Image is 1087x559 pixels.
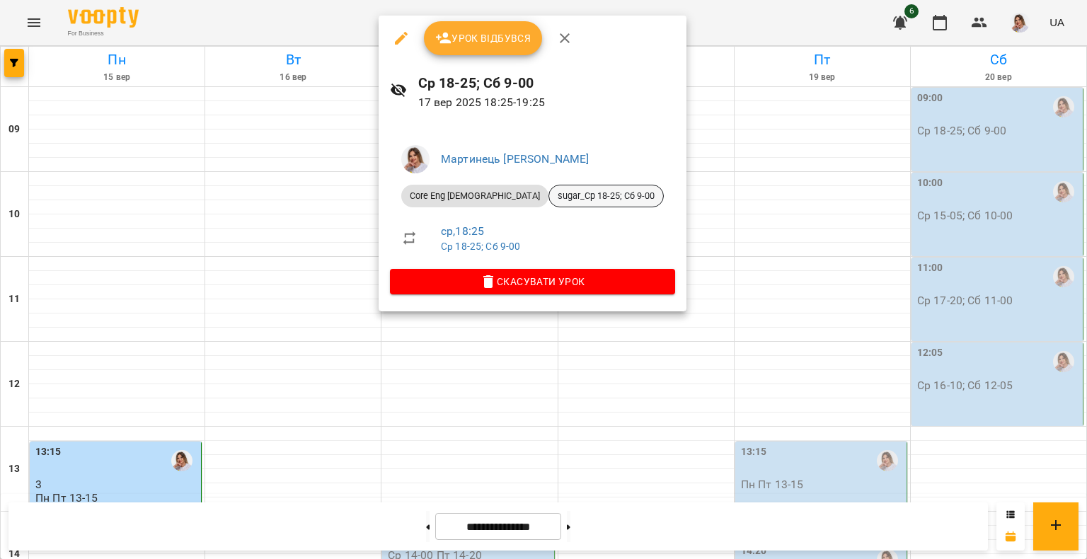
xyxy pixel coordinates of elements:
a: Мартинець [PERSON_NAME] [441,152,589,166]
span: Core Eng [DEMOGRAPHIC_DATA] [401,190,548,202]
img: d332a1c3318355be326c790ed3ba89f4.jpg [401,145,430,173]
button: Скасувати Урок [390,269,675,294]
div: sugar_Ср 18-25; Сб 9-00 [548,185,664,207]
span: Скасувати Урок [401,273,664,290]
h6: Ср 18-25; Сб 9-00 [418,72,675,94]
p: 17 вер 2025 18:25 - 19:25 [418,94,675,111]
button: Урок відбувся [424,21,543,55]
a: Ср 18-25; Сб 9-00 [441,241,521,252]
a: ср , 18:25 [441,224,484,238]
span: sugar_Ср 18-25; Сб 9-00 [549,190,663,202]
span: Урок відбувся [435,30,531,47]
